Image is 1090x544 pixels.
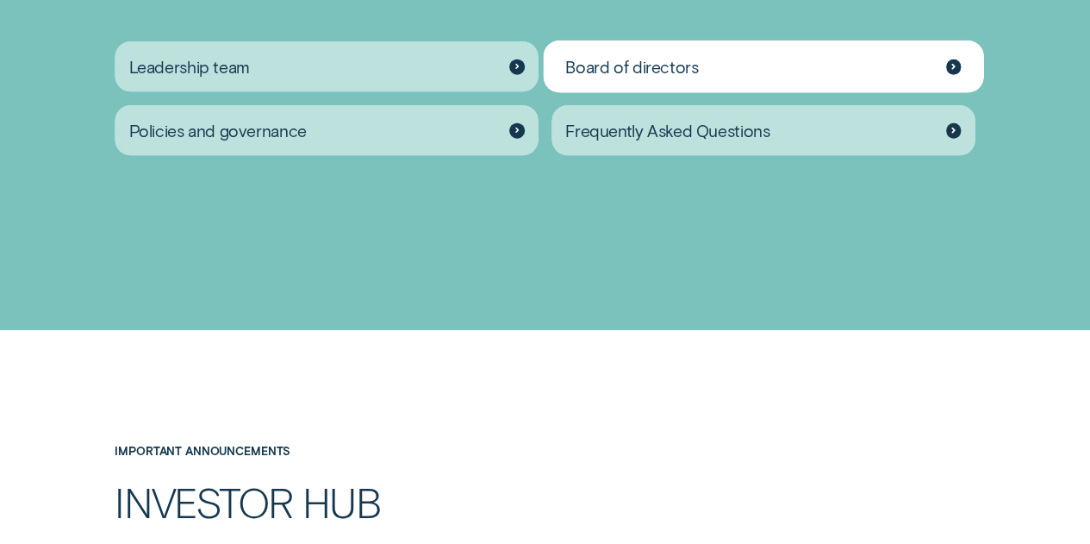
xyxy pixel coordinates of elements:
a: Leadership team [115,41,539,92]
span: Policies and governance [129,121,307,141]
h2: Investor Hub [115,481,465,522]
span: Frequently Asked Questions [565,121,769,141]
a: Frequently Asked Questions [551,105,975,156]
span: Board of directors [565,57,698,78]
a: Policies and governance [115,105,539,156]
span: Leadership team [129,57,250,78]
a: Board of directors [551,41,975,92]
h4: Important Announcements [115,445,465,458]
